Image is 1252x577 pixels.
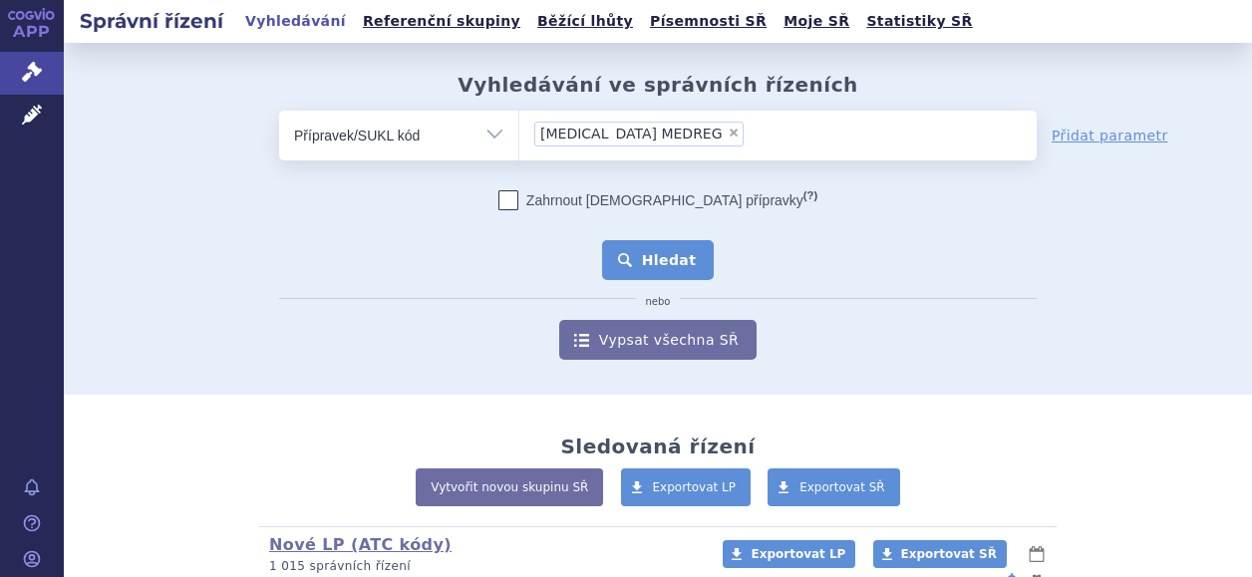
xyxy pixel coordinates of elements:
label: Zahrnout [DEMOGRAPHIC_DATA] přípravky [498,190,817,210]
a: Statistiky SŘ [860,8,978,35]
h2: Sledovaná řízení [560,434,755,458]
span: [MEDICAL_DATA] MEDREG [540,127,723,141]
p: 1 015 správních řízení [269,558,697,575]
a: Referenční skupiny [357,8,526,35]
a: Vypsat všechna SŘ [559,320,757,360]
span: Exportovat LP [751,547,845,561]
button: lhůty [1027,542,1047,566]
a: Písemnosti SŘ [644,8,773,35]
a: Běžící lhůty [531,8,639,35]
button: Hledat [602,240,715,280]
h2: Správní řízení [64,7,239,35]
a: Exportovat LP [621,468,752,506]
abbr: (?) [803,189,817,202]
span: Exportovat SŘ [799,480,885,494]
h2: Vyhledávání ve správních řízeních [458,73,858,97]
span: Exportovat SŘ [901,547,997,561]
a: Exportovat SŘ [873,540,1007,568]
a: Exportovat LP [723,540,855,568]
i: nebo [636,296,681,308]
a: Vyhledávání [239,8,352,35]
a: Vytvořit novou skupinu SŘ [416,468,603,506]
a: Nové LP (ATC kódy) [269,535,452,554]
span: × [728,127,740,139]
a: Exportovat SŘ [768,468,900,506]
input: [MEDICAL_DATA] MEDREG [750,121,761,145]
a: Přidat parametr [1052,126,1168,145]
span: Exportovat LP [653,480,737,494]
a: Moje SŘ [778,8,855,35]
